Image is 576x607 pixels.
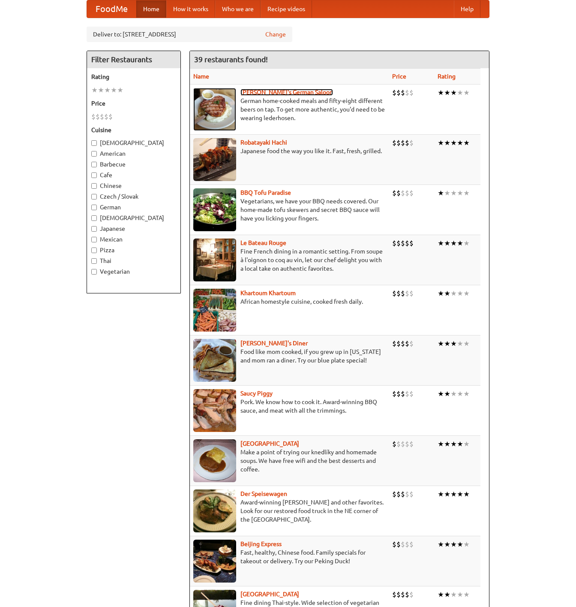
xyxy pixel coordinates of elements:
li: ★ [438,239,444,248]
p: Award-winning [PERSON_NAME] and other favorites. Look for our restored food truck in the NE corne... [193,498,385,524]
a: [GEOGRAPHIC_DATA] [240,440,299,447]
li: ★ [457,540,463,549]
a: Der Speisewagen [240,490,287,497]
input: Mexican [91,237,97,242]
input: Barbecue [91,162,97,167]
li: $ [396,188,401,198]
b: Khartoum Khartoum [240,290,296,296]
li: ★ [438,88,444,97]
input: Vegetarian [91,269,97,275]
label: [DEMOGRAPHIC_DATA] [91,214,176,222]
label: German [91,203,176,211]
li: $ [392,188,396,198]
li: $ [409,88,414,97]
b: Robatayaki Hachi [240,139,287,146]
b: Le Bateau Rouge [240,239,286,246]
li: ★ [438,439,444,449]
li: ★ [457,188,463,198]
li: $ [392,339,396,348]
li: ★ [450,88,457,97]
a: Beijing Express [240,541,282,547]
li: ★ [463,590,470,599]
li: $ [392,540,396,549]
li: $ [405,138,409,148]
li: $ [401,489,405,499]
li: ★ [457,590,463,599]
li: $ [409,389,414,399]
li: $ [401,590,405,599]
li: ★ [463,540,470,549]
li: $ [396,289,401,298]
input: Cafe [91,172,97,178]
li: $ [409,138,414,148]
li: ★ [438,289,444,298]
li: $ [401,188,405,198]
li: $ [392,439,396,449]
label: Cafe [91,171,176,179]
input: Pizza [91,248,97,253]
li: ★ [463,289,470,298]
li: ★ [457,489,463,499]
li: ★ [444,439,450,449]
li: $ [96,112,100,121]
a: Home [136,0,166,18]
li: ★ [438,339,444,348]
a: Who we are [215,0,261,18]
label: Japanese [91,224,176,233]
label: [DEMOGRAPHIC_DATA] [91,139,176,147]
li: $ [401,339,405,348]
img: beijing.jpg [193,540,236,583]
li: $ [396,439,401,449]
label: Mexican [91,235,176,244]
h5: Rating [91,72,176,81]
li: $ [409,339,414,348]
li: ★ [450,239,457,248]
h5: Cuisine [91,126,176,134]
li: $ [405,590,409,599]
li: $ [396,489,401,499]
input: Japanese [91,226,97,232]
p: Make a point of trying our knedlíky and homemade soups. We have free wifi and the best desserts a... [193,448,385,474]
li: $ [396,540,401,549]
p: Vegetarians, we have your BBQ needs covered. Our home-made tofu skewers and secret BBQ sauce will... [193,197,385,223]
li: $ [405,389,409,399]
li: ★ [111,85,117,95]
li: ★ [457,239,463,248]
li: $ [392,289,396,298]
a: Name [193,73,209,80]
img: sallys.jpg [193,339,236,382]
p: Japanese food the way you like it. Fast, fresh, grilled. [193,147,385,155]
li: $ [100,112,104,121]
li: ★ [450,188,457,198]
li: $ [409,590,414,599]
label: Vegetarian [91,267,176,276]
li: ★ [463,489,470,499]
b: [PERSON_NAME]'s Diner [240,340,308,347]
li: ★ [457,339,463,348]
a: Saucy Piggy [240,390,273,397]
li: ★ [463,239,470,248]
a: Rating [438,73,456,80]
li: $ [392,88,396,97]
img: saucy.jpg [193,389,236,432]
li: ★ [438,540,444,549]
input: American [91,151,97,157]
a: How it works [166,0,215,18]
li: $ [392,239,396,248]
li: ★ [104,85,111,95]
a: Help [454,0,480,18]
p: Pork. We know how to cook it. Award-winning BBQ sauce, and meat with all the trimmings. [193,398,385,415]
p: African homestyle cuisine, cooked fresh daily. [193,297,385,306]
label: Czech / Slovak [91,192,176,201]
li: $ [409,439,414,449]
input: [DEMOGRAPHIC_DATA] [91,215,97,221]
li: ★ [463,439,470,449]
li: ★ [457,389,463,399]
li: $ [409,239,414,248]
li: $ [401,389,405,399]
li: ★ [457,439,463,449]
li: $ [409,540,414,549]
a: Recipe videos [261,0,312,18]
li: $ [401,138,405,148]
